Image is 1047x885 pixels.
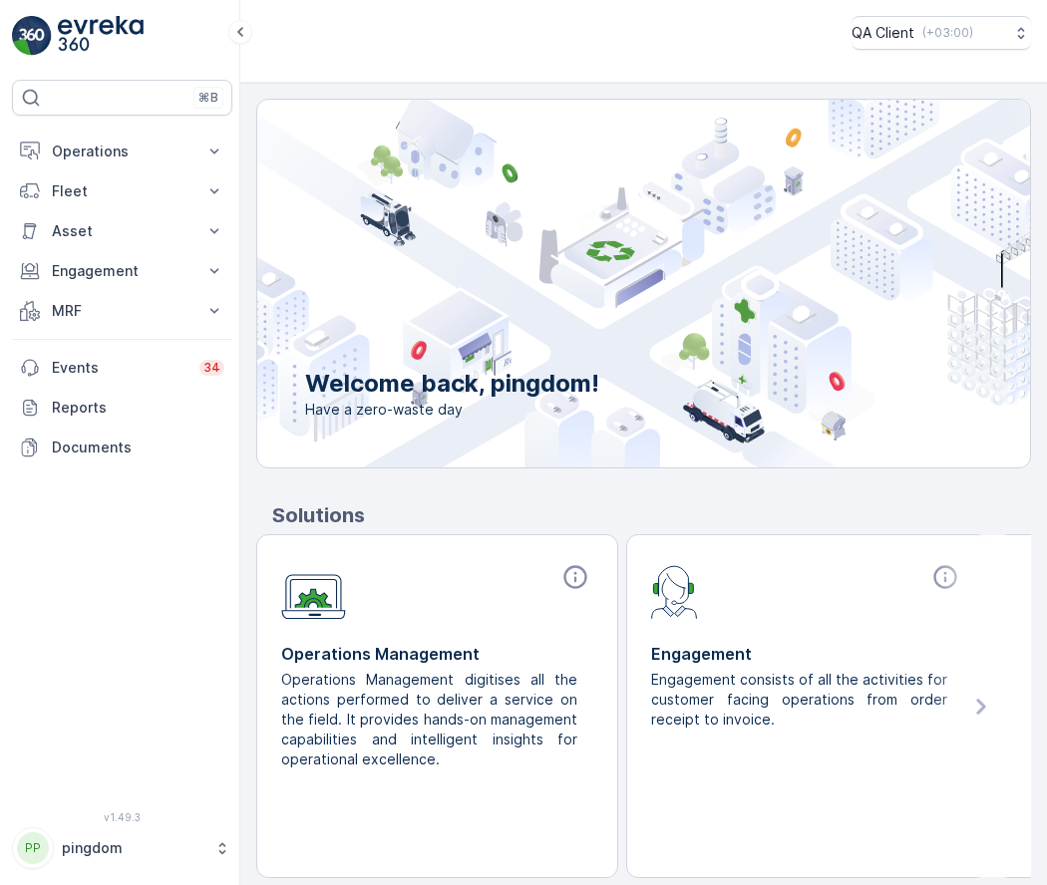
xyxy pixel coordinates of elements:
[203,360,220,376] p: 34
[852,23,914,43] p: QA Client
[12,251,232,291] button: Engagement
[12,211,232,251] button: Asset
[12,811,232,823] span: v 1.49.3
[281,642,593,666] p: Operations Management
[272,500,1031,530] p: Solutions
[12,428,232,467] a: Documents
[12,348,232,388] a: Events34
[52,358,187,378] p: Events
[12,388,232,428] a: Reports
[62,838,204,858] p: pingdom
[52,398,224,418] p: Reports
[651,563,698,619] img: module-icon
[281,563,346,620] img: module-icon
[17,832,49,864] div: PP
[12,827,232,869] button: PPpingdom
[12,291,232,331] button: MRF
[281,670,577,769] p: Operations Management digitises all the actions performed to deliver a service on the field. It p...
[52,142,192,161] p: Operations
[922,25,973,41] p: ( +03:00 )
[198,90,218,106] p: ⌘B
[52,301,192,321] p: MRF
[305,400,599,420] span: Have a zero-waste day
[305,368,599,400] p: Welcome back, pingdom!
[12,132,232,171] button: Operations
[52,221,192,241] p: Asset
[12,171,232,211] button: Fleet
[58,16,144,56] img: logo_light-DOdMpM7g.png
[52,181,192,201] p: Fleet
[852,16,1031,50] button: QA Client(+03:00)
[52,261,192,281] p: Engagement
[168,100,1030,467] img: city illustration
[12,16,52,56] img: logo
[651,670,947,730] p: Engagement consists of all the activities for customer facing operations from order receipt to in...
[651,642,963,666] p: Engagement
[52,438,224,457] p: Documents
